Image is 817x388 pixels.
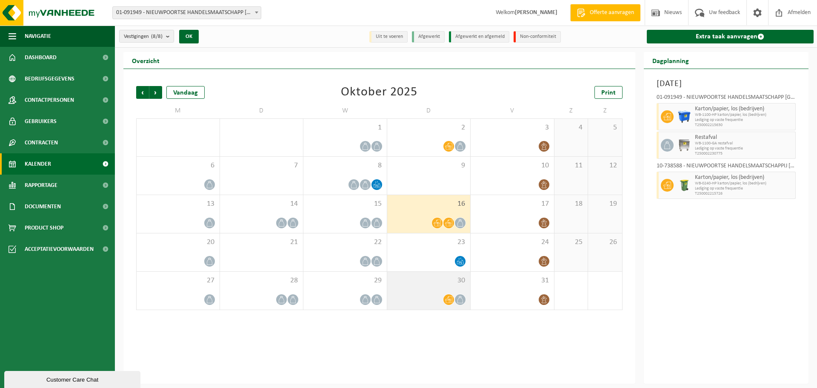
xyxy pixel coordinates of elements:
img: WB-0240-HPE-GN-50 [678,179,691,192]
span: Offerte aanvragen [588,9,636,17]
span: 11 [559,161,584,170]
div: 10-738588 - NIEUWPOORTSE HANDELSMAATSCHAPPIJ [GEOGRAPHIC_DATA] - [GEOGRAPHIC_DATA] [657,163,796,172]
span: Contactpersonen [25,89,74,111]
td: D [387,103,471,118]
span: 29 [308,276,383,285]
span: Volgende [149,86,162,99]
td: M [136,103,220,118]
span: 26 [592,238,617,247]
a: Offerte aanvragen [570,4,640,21]
span: 27 [141,276,215,285]
span: 18 [559,199,584,209]
span: WB-1100-HP karton/papier, los (bedrijven) [695,112,794,118]
h3: [DATE] [657,78,796,90]
span: 23 [391,238,466,247]
span: 7 [224,161,299,170]
span: Contracten [25,132,58,153]
span: 21 [224,238,299,247]
li: Non-conformiteit [514,31,561,43]
span: Lediging op vaste frequentie [695,186,794,191]
span: 5 [592,123,617,132]
span: 8 [308,161,383,170]
span: T250002215630 [695,123,794,128]
span: WB-0240-HP karton/papier, los (bedrijven) [695,181,794,186]
button: OK [179,30,199,43]
span: 3 [475,123,550,132]
span: Navigatie [25,26,51,47]
div: Vandaag [166,86,205,99]
span: Gebruikers [25,111,57,132]
img: WB-1100-GAL-GY-02 [678,139,691,152]
span: 2 [391,123,466,132]
span: Lediging op vaste frequentie [695,146,794,151]
span: 01-091949 - NIEUWPOORTSE HANDELSMAATSCHAPP NIEUWPOORT - NIEUWPOORT [113,7,261,19]
span: 12 [592,161,617,170]
span: 1 [308,123,383,132]
span: 9 [391,161,466,170]
li: Uit te voeren [369,31,408,43]
span: 24 [475,238,550,247]
span: Vestigingen [124,30,163,43]
iframe: chat widget [4,369,142,388]
span: 15 [308,199,383,209]
a: Print [594,86,623,99]
h2: Overzicht [123,52,168,69]
span: 01-091949 - NIEUWPOORTSE HANDELSMAATSCHAPP NIEUWPOORT - NIEUWPOORT [112,6,261,19]
span: Karton/papier, los (bedrijven) [695,106,794,112]
span: 6 [141,161,215,170]
h2: Dagplanning [644,52,697,69]
span: Bedrijfsgegevens [25,68,74,89]
span: Print [601,89,616,96]
span: T250002230775 [695,151,794,156]
span: 20 [141,238,215,247]
span: Rapportage [25,175,57,196]
span: 28 [224,276,299,285]
span: 16 [391,199,466,209]
span: Lediging op vaste frequentie [695,118,794,123]
strong: [PERSON_NAME] [515,9,557,16]
span: Documenten [25,196,61,217]
span: Kalender [25,153,51,175]
span: Restafval [695,134,794,141]
span: 22 [308,238,383,247]
span: 31 [475,276,550,285]
a: Extra taak aanvragen [647,30,814,43]
span: 25 [559,238,584,247]
count: (8/8) [151,34,163,39]
div: 01-091949 - NIEUWPOORTSE HANDELSMAATSCHAPP [GEOGRAPHIC_DATA] [657,95,796,103]
span: 14 [224,199,299,209]
span: Acceptatievoorwaarden [25,239,94,260]
span: 19 [592,199,617,209]
span: WB-1100-GA restafval [695,141,794,146]
span: 17 [475,199,550,209]
span: 10 [475,161,550,170]
div: Oktober 2025 [341,86,417,99]
td: W [303,103,387,118]
td: V [471,103,554,118]
td: Z [554,103,588,118]
span: Product Shop [25,217,63,239]
span: 4 [559,123,584,132]
span: 13 [141,199,215,209]
span: 30 [391,276,466,285]
span: Dashboard [25,47,57,68]
button: Vestigingen(8/8) [119,30,174,43]
td: Z [588,103,622,118]
li: Afgewerkt [412,31,445,43]
li: Afgewerkt en afgemeld [449,31,509,43]
span: Karton/papier, los (bedrijven) [695,174,794,181]
span: Vorige [136,86,149,99]
span: T250002215726 [695,191,794,196]
img: WB-1100-HPE-BE-01 [678,110,691,123]
td: D [220,103,304,118]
